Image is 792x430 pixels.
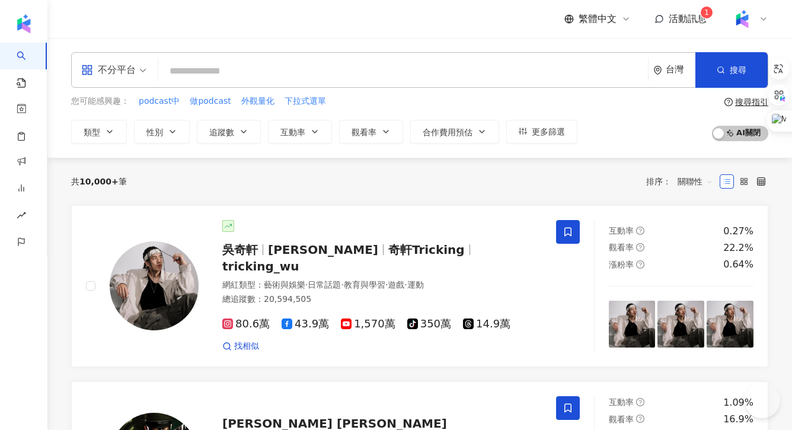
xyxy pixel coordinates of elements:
[745,383,780,418] iframe: Help Scout Beacon - Open
[241,95,274,107] span: 外觀量化
[264,280,305,289] span: 藝術與娛樂
[636,243,644,251] span: question-circle
[222,259,299,273] span: tricking_wu
[222,294,542,305] div: 總追蹤數 ： 20,594,505
[189,95,231,108] button: 做podcast
[84,128,100,137] span: 類型
[463,318,510,330] span: 14.9萬
[636,260,644,269] span: question-circle
[81,64,93,76] span: appstore
[308,280,341,289] span: 日常話題
[423,128,472,137] span: 合作費用預估
[636,415,644,423] span: question-circle
[723,258,753,271] div: 0.64%
[17,203,26,230] span: rise
[730,65,746,75] span: 搜尋
[609,226,634,235] span: 互動率
[79,177,119,186] span: 10,000+
[653,66,662,75] span: environment
[339,120,403,144] button: 觀看率
[305,280,308,289] span: ·
[209,128,234,137] span: 追蹤數
[234,340,259,352] span: 找相似
[190,95,231,107] span: 做podcast
[17,43,40,89] a: search
[695,52,768,88] button: 搜尋
[724,98,733,106] span: question-circle
[71,120,127,144] button: 類型
[268,243,378,257] span: [PERSON_NAME]
[222,318,270,330] span: 80.6萬
[388,280,404,289] span: 遊戲
[388,243,465,257] span: 奇軒Tricking
[268,120,332,144] button: 互動率
[341,280,343,289] span: ·
[609,260,634,269] span: 漲粉率
[636,227,644,235] span: question-circle
[385,280,388,289] span: ·
[646,172,720,191] div: 排序：
[284,95,327,108] button: 下拉式選單
[636,398,644,406] span: question-circle
[723,396,753,409] div: 1.09%
[657,301,704,348] img: post-image
[723,225,753,238] div: 0.27%
[134,120,190,144] button: 性別
[407,280,424,289] span: 運動
[407,318,451,330] span: 350萬
[282,318,329,330] span: 43.9萬
[222,340,259,352] a: 找相似
[404,280,407,289] span: ·
[222,279,542,291] div: 網紅類型 ：
[701,7,713,18] sup: 1
[609,397,634,407] span: 互動率
[344,280,385,289] span: 教育與學習
[139,95,180,107] span: podcast中
[280,128,305,137] span: 互動率
[285,95,326,107] span: 下拉式選單
[678,172,713,191] span: 關聯性
[735,97,768,107] div: 搜尋指引
[532,127,565,136] span: 更多篩選
[71,177,127,186] div: 共 筆
[138,95,180,108] button: podcast中
[723,241,753,254] div: 22.2%
[506,120,577,144] button: 更多篩選
[723,413,753,426] div: 16.9%
[71,205,768,367] a: KOL Avatar吳奇軒[PERSON_NAME]奇軒Trickingtricking_wu網紅類型：藝術與娛樂·日常話題·教育與學習·遊戲·運動總追蹤數：20,594,50580.6萬43....
[410,120,499,144] button: 合作費用預估
[222,243,258,257] span: 吳奇軒
[609,415,634,424] span: 觀看率
[609,243,634,252] span: 觀看率
[669,13,707,24] span: 活動訊息
[704,8,709,17] span: 1
[146,128,163,137] span: 性別
[14,14,33,33] img: logo icon
[609,301,656,348] img: post-image
[341,318,395,330] span: 1,570萬
[707,301,753,348] img: post-image
[71,95,129,107] span: 您可能感興趣：
[241,95,275,108] button: 外觀量化
[110,241,199,330] img: KOL Avatar
[197,120,261,144] button: 追蹤數
[579,12,617,26] span: 繁體中文
[352,128,376,137] span: 觀看率
[81,60,136,79] div: 不分平台
[731,8,753,30] img: Kolr%20app%20icon%20%281%29.png
[666,65,695,75] div: 台灣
